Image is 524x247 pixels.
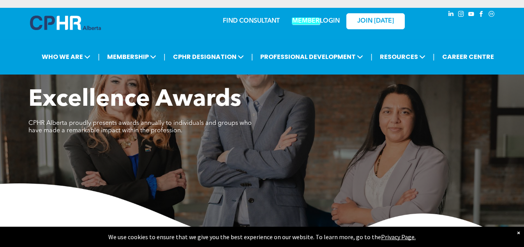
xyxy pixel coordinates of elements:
img: A blue and white logo for cp alberta [30,16,101,30]
li: | [164,49,166,65]
li: | [433,49,435,65]
a: youtube [467,10,476,20]
em: MEMBER [292,18,320,25]
span: WHO WE ARE [39,50,93,64]
span: MEMBERSHIP [105,50,159,64]
span: PROFESSIONAL DEVELOPMENT [258,50,365,64]
a: CAREER CENTRE [440,50,496,64]
a: Social network [487,10,496,20]
a: FIND CONSULTANT [223,18,280,24]
span: JOIN [DATE] [357,18,394,25]
span: Excellence Awards [28,88,241,112]
a: facebook [477,10,486,20]
a: linkedin [447,10,455,20]
a: JOIN [DATE] [346,13,405,29]
a: Privacy Page. [381,233,416,241]
a: instagram [457,10,466,20]
span: CPHR DESIGNATION [171,50,246,64]
li: | [251,49,253,65]
li: | [98,49,100,65]
div: Dismiss notification [517,229,520,236]
span: RESOURCES [378,50,428,64]
li: | [371,49,372,65]
span: CPHR Alberta proudly presents awards annually to individuals and groups who have made a remarkabl... [28,120,252,134]
a: MEMBERLOGIN [292,18,340,25]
